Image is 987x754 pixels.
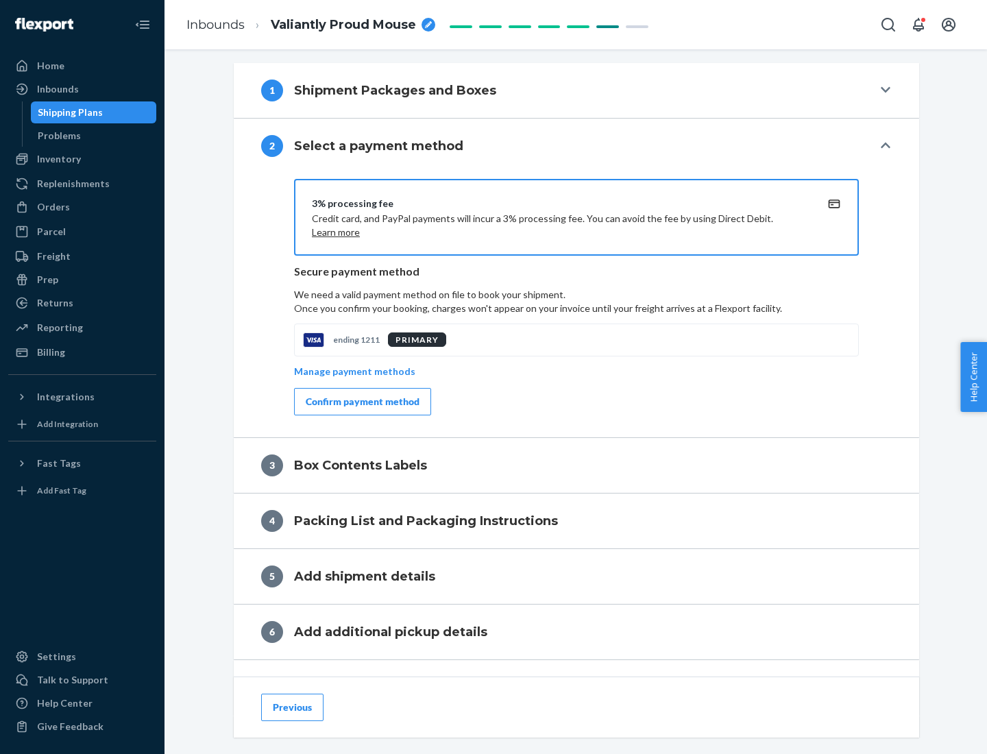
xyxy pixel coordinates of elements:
div: Help Center [37,696,93,710]
div: Freight [37,250,71,263]
a: Orders [8,196,156,218]
button: Fast Tags [8,452,156,474]
div: Inventory [37,152,81,166]
button: 3Box Contents Labels [234,438,919,493]
a: Freight [8,245,156,267]
h4: Add additional pickup details [294,623,487,641]
a: Prep [8,269,156,291]
p: Once you confirm your booking, charges won't appear on your invoice until your freight arrives at... [294,302,859,315]
div: Returns [37,296,73,310]
button: Open notifications [905,11,932,38]
div: Problems [38,129,81,143]
ol: breadcrumbs [175,5,446,45]
button: Confirm payment method [294,388,431,415]
div: Give Feedback [37,720,103,733]
button: Previous [261,694,324,721]
div: 6 [261,621,283,643]
div: Orders [37,200,70,214]
button: Help Center [960,342,987,412]
a: Returns [8,292,156,314]
div: Add Fast Tag [37,485,86,496]
h4: Packing List and Packaging Instructions [294,512,558,530]
h4: Select a payment method [294,137,463,155]
div: Add Integration [37,418,98,430]
div: Settings [37,650,76,664]
a: Help Center [8,692,156,714]
div: Inbounds [37,82,79,96]
button: Integrations [8,386,156,408]
div: Replenishments [37,177,110,191]
a: Inventory [8,148,156,170]
div: Parcel [37,225,66,239]
button: Learn more [312,226,360,239]
div: Reporting [37,321,83,335]
div: 4 [261,510,283,532]
button: 5Add shipment details [234,549,919,604]
button: Close Navigation [129,11,156,38]
button: Open Search Box [875,11,902,38]
h4: Add shipment details [294,568,435,585]
a: Add Integration [8,413,156,435]
a: Inbounds [8,78,156,100]
a: Shipping Plans [31,101,157,123]
p: Manage payment methods [294,365,415,378]
button: 7Shipping Quote [234,660,919,715]
a: Settings [8,646,156,668]
button: Give Feedback [8,716,156,738]
div: 1 [261,80,283,101]
a: Replenishments [8,173,156,195]
div: Confirm payment method [306,395,419,409]
button: Open account menu [935,11,962,38]
button: 4Packing List and Packaging Instructions [234,494,919,548]
span: Valiantly Proud Mouse [271,16,416,34]
div: Talk to Support [37,673,108,687]
button: 6Add additional pickup details [234,605,919,659]
h4: Shipment Packages and Boxes [294,82,496,99]
p: We need a valid payment method on file to book your shipment. [294,288,859,315]
a: Add Fast Tag [8,480,156,502]
img: Flexport logo [15,18,73,32]
div: 2 [261,135,283,157]
p: Secure payment method [294,264,859,280]
a: Home [8,55,156,77]
button: 2Select a payment method [234,119,919,173]
div: PRIMARY [388,332,446,347]
a: Problems [31,125,157,147]
div: Integrations [37,390,95,404]
a: Inbounds [186,17,245,32]
h4: Box Contents Labels [294,457,427,474]
a: Parcel [8,221,156,243]
div: 3 [261,454,283,476]
div: Home [37,59,64,73]
div: Prep [37,273,58,287]
p: ending 1211 [333,334,380,345]
a: Billing [8,341,156,363]
div: Shipping Plans [38,106,103,119]
a: Reporting [8,317,156,339]
div: Fast Tags [37,457,81,470]
div: 5 [261,565,283,587]
button: 1Shipment Packages and Boxes [234,63,919,118]
a: Talk to Support [8,669,156,691]
div: 3% processing fee [312,197,808,210]
p: Credit card, and PayPal payments will incur a 3% processing fee. You can avoid the fee by using D... [312,212,808,239]
div: Billing [37,345,65,359]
